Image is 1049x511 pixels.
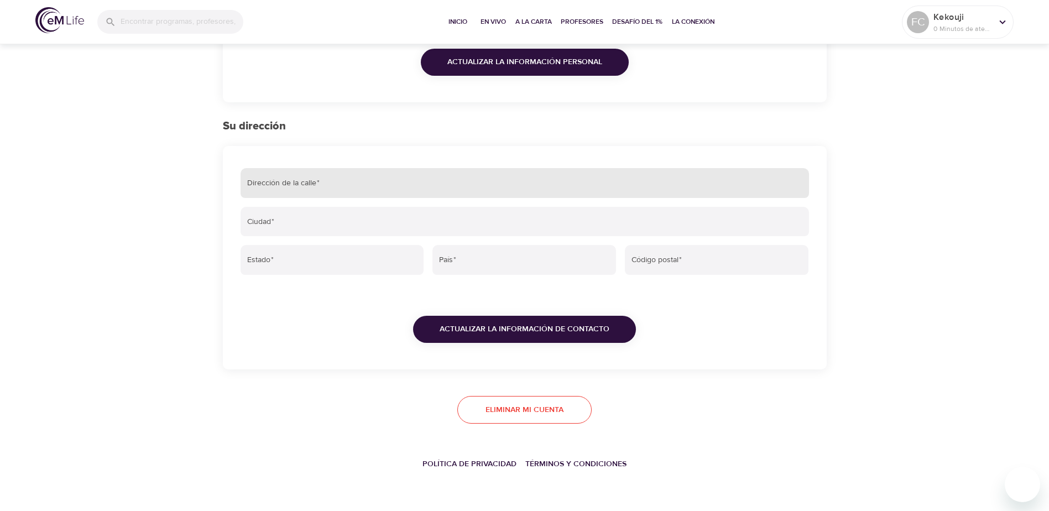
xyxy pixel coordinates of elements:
a: Política de privacidad [422,459,516,469]
button: Actualizar la información personal [421,49,629,76]
span: Eliminar mi cuenta [486,403,563,417]
nav: breadcrumb [223,451,827,476]
img: logo [35,7,84,33]
span: Inicio [445,16,471,28]
p: Kekouji [933,11,992,24]
span: Profesores [561,16,603,28]
button: Actualizar la información de contacto [413,316,636,343]
iframe: Button to launch messaging window [1005,467,1040,502]
span: En vivo [480,16,507,28]
h2: Su dirección [223,120,827,133]
span: La Conexión [672,16,714,28]
input: Encontrar programas, profesores, etc... [121,10,243,34]
p: 0 Minutos de atención [933,24,992,34]
div: FC [907,11,929,33]
span: Actualizar la información de contacto [440,322,609,336]
button: Eliminar mi cuenta [457,396,592,424]
span: Desafío del 1% [612,16,663,28]
a: Términos y condiciones [525,459,627,469]
span: Actualizar la información personal [447,55,602,69]
span: A la carta [515,16,552,28]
